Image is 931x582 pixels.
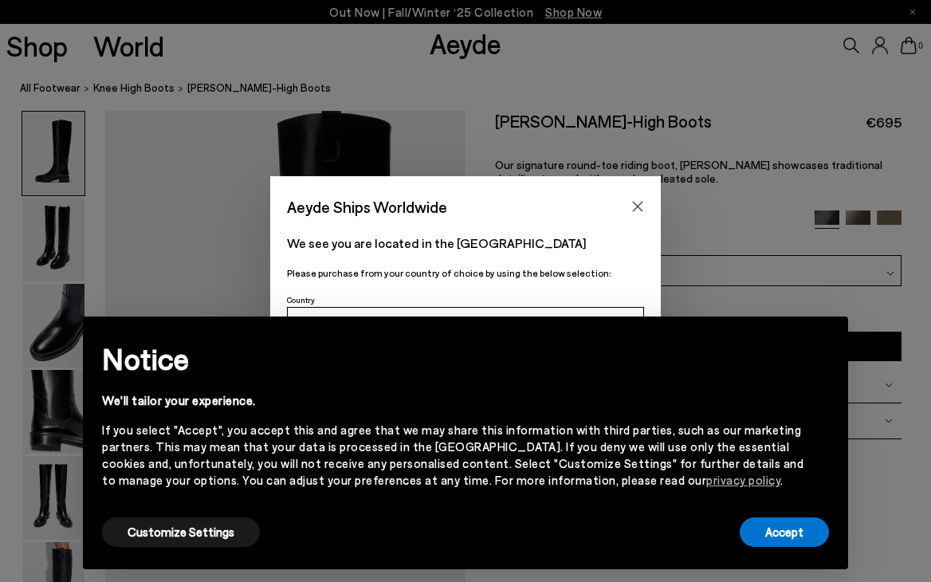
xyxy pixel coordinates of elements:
span: Country [287,295,315,305]
p: Please purchase from your country of choice by using the below selection: [287,265,644,281]
button: Customize Settings [102,517,260,547]
button: Close [626,195,650,218]
div: If you select "Accept", you accept this and agree that we may share this information with third p... [102,422,803,489]
div: We'll tailor your experience. [102,392,803,409]
button: Accept [740,517,829,547]
p: We see you are located in the [GEOGRAPHIC_DATA] [287,234,644,253]
span: Aeyde Ships Worldwide [287,193,447,221]
a: privacy policy [706,473,780,487]
button: Close this notice [803,321,842,360]
span: × [817,328,828,352]
h2: Notice [102,338,803,379]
